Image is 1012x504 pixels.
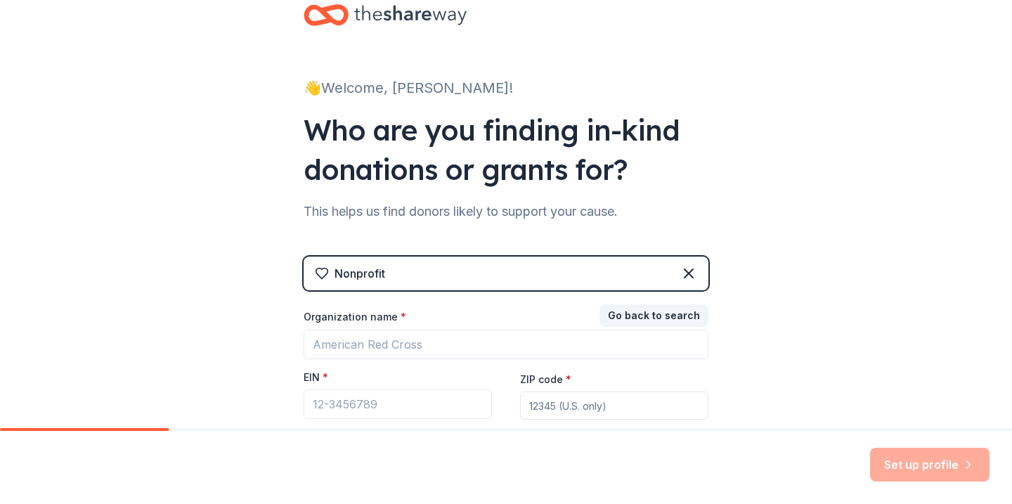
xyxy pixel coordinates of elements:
div: 👋 Welcome, [PERSON_NAME]! [304,77,708,99]
label: ZIP code [520,373,571,387]
div: Nonprofit [335,265,385,282]
input: 12345 (U.S. only) [520,392,708,420]
div: This helps us find donors likely to support your cause. [304,200,708,223]
label: Organization name [304,310,406,324]
input: American Red Cross [304,330,708,359]
button: Go back to search [599,304,708,327]
label: EIN [304,370,328,385]
div: Who are you finding in-kind donations or grants for? [304,110,708,189]
input: 12-3456789 [304,389,492,419]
